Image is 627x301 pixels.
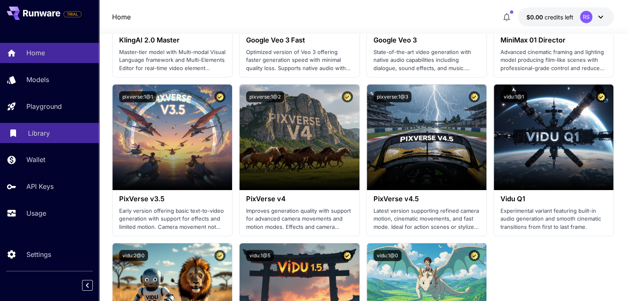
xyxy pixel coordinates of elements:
p: Experimental variant featuring built-in audio generation and smooth cinematic transitions from fi... [500,207,607,231]
button: $0.00RS [518,7,614,26]
span: TRIAL [64,11,81,17]
button: vidu:1@1 [500,91,527,102]
p: Wallet [26,155,45,165]
button: vidu:1@5 [246,250,274,261]
h3: Google Veo 3 Fast [246,36,352,44]
div: $0.00 [526,13,573,21]
img: alt [494,85,613,190]
button: pixverse:1@3 [373,91,411,102]
span: Add your payment card to enable full platform functionality. [63,9,82,19]
p: Library [28,128,50,138]
div: Collapse sidebar [88,278,99,293]
div: RS [580,11,592,23]
h3: Google Veo 3 [373,36,480,44]
p: Early version offering basic text-to-video generation with support for effects and limited motion... [119,207,225,231]
h3: PixVerse v4.5 [373,195,480,203]
h3: Vidu Q1 [500,195,607,203]
img: alt [113,85,232,190]
p: Master-tier model with Multi-modal Visual Language framework and Multi-Elements Editor for real-t... [119,48,225,73]
p: Latest version supporting refined camera motion, cinematic movements, and fast mode. Ideal for ac... [373,207,480,231]
p: Advanced cinematic framing and lighting model producing film-like scenes with professional-grade ... [500,48,607,73]
img: alt [367,85,486,190]
span: $0.00 [526,14,545,21]
a: Home [112,12,131,22]
span: credits left [545,14,573,21]
p: API Keys [26,181,54,191]
button: Certified Model – Vetted for best performance and includes a commercial license. [342,250,353,261]
p: Home [26,48,45,58]
h3: KlingAI 2.0 Master [119,36,225,44]
button: vidu:1@0 [373,250,402,261]
button: vidu:2@0 [119,250,148,261]
p: Improves generation quality with support for advanced camera movements and motion modes. Effects ... [246,207,352,231]
button: Certified Model – Vetted for best performance and includes a commercial license. [469,91,480,102]
h3: PixVerse v4 [246,195,352,203]
button: Certified Model – Vetted for best performance and includes a commercial license. [214,91,225,102]
button: Certified Model – Vetted for best performance and includes a commercial license. [596,91,607,102]
button: pixverse:1@1 [119,91,156,102]
button: pixverse:1@2 [246,91,284,102]
img: alt [240,85,359,190]
p: Models [26,75,49,85]
button: Certified Model – Vetted for best performance and includes a commercial license. [469,250,480,261]
p: Optimized version of Veo 3 offering faster generation speed with minimal quality loss. Supports n... [246,48,352,73]
button: Collapse sidebar [82,280,93,291]
p: Playground [26,101,62,111]
button: Certified Model – Vetted for best performance and includes a commercial license. [214,250,225,261]
nav: breadcrumb [112,12,131,22]
p: Settings [26,249,51,259]
h3: MiniMax 01 Director [500,36,607,44]
h3: PixVerse v3.5 [119,195,225,203]
p: Usage [26,208,46,218]
button: Certified Model – Vetted for best performance and includes a commercial license. [342,91,353,102]
p: State-of-the-art video generation with native audio capabilities including dialogue, sound effect... [373,48,480,73]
